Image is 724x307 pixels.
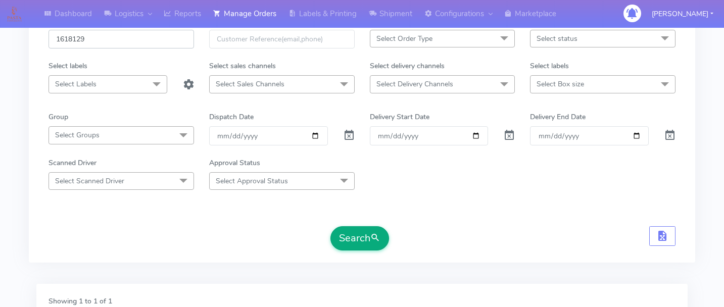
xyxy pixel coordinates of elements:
[330,226,389,250] button: Search
[49,158,96,168] label: Scanned Driver
[537,34,577,43] span: Select status
[55,130,100,140] span: Select Groups
[376,34,432,43] span: Select Order Type
[55,79,96,89] span: Select Labels
[370,61,445,71] label: Select delivery channels
[55,176,124,186] span: Select Scanned Driver
[530,61,569,71] label: Select labels
[530,112,586,122] label: Delivery End Date
[209,30,355,48] input: Customer Reference(email,phone)
[49,30,194,48] input: Order Id
[216,176,288,186] span: Select Approval Status
[644,4,721,24] button: [PERSON_NAME]
[209,158,260,168] label: Approval Status
[209,61,276,71] label: Select sales channels
[49,296,112,306] label: Showing 1 to 1 of 1
[370,112,429,122] label: Delivery Start Date
[49,112,68,122] label: Group
[537,79,584,89] span: Select Box size
[216,79,284,89] span: Select Sales Channels
[376,79,453,89] span: Select Delivery Channels
[49,61,87,71] label: Select labels
[209,112,254,122] label: Dispatch Date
